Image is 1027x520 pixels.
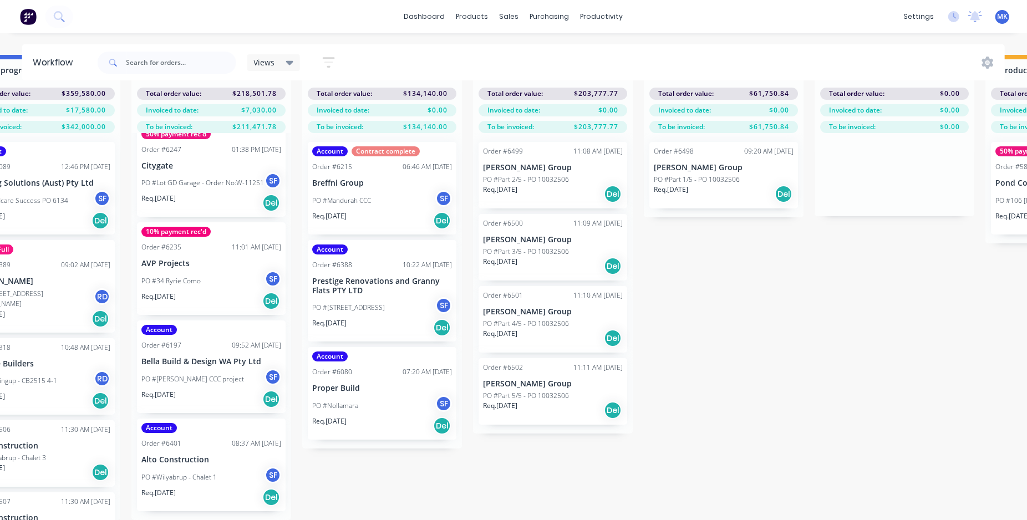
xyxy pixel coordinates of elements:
[487,105,540,115] span: Invoiced to date:
[265,271,281,287] div: SF
[658,105,711,115] span: Invoiced to date:
[479,142,627,208] div: Order #649911:08 AM [DATE][PERSON_NAME] GroupPO #Part 2/5 - PO 10032506Req.[DATE]Del
[317,89,372,99] span: Total order value:
[141,145,181,155] div: Order #6247
[654,146,694,156] div: Order #6498
[604,257,622,275] div: Del
[494,8,525,25] div: sales
[435,190,452,207] div: SF
[262,292,280,310] div: Del
[232,340,281,350] div: 09:52 AM [DATE]
[61,497,110,507] div: 11:30 AM [DATE]
[232,89,277,99] span: $218,501.78
[479,286,627,353] div: Order #650111:10 AM [DATE][PERSON_NAME] GroupPO #Part 4/5 - PO 10032506Req.[DATE]Del
[265,369,281,385] div: SF
[575,8,629,25] div: productivity
[33,56,79,69] div: Workflow
[312,179,452,188] p: Breffni Group
[61,343,110,353] div: 10:48 AM [DATE]
[604,329,622,347] div: Del
[141,129,211,139] div: 50% payment rec'd
[433,417,451,435] div: Del
[940,122,960,132] span: $0.00
[829,122,876,132] span: To be invoiced:
[312,367,352,377] div: Order #6080
[265,467,281,483] div: SF
[483,257,517,267] p: Req. [DATE]
[308,142,456,234] div: AccountContract completeOrder #621506:46 AM [DATE]Breffni GroupPO #Mandurah CCCSFReq.[DATE]Del
[312,401,358,411] p: PO #Nollamara
[232,122,277,132] span: $211,471.78
[141,178,264,188] p: PO #Lot GD Garage - Order No:W-11251
[62,89,106,99] span: $359,580.00
[94,370,110,387] div: RD
[61,425,110,435] div: 11:30 AM [DATE]
[451,8,494,25] div: products
[137,320,286,413] div: AccountOrder #619709:52 AM [DATE]Bella Build & Design WA Pty LtdPO #[PERSON_NAME] CCC projectSFRe...
[312,244,348,254] div: Account
[435,395,452,412] div: SF
[312,277,452,295] p: Prestige Renovations and Granny Flats PTY LTD
[141,439,181,448] div: Order #6401
[146,122,192,132] span: To be invoiced:
[744,146,794,156] div: 09:20 AM [DATE]
[898,8,939,25] div: settings
[141,276,201,286] p: PO #34 Ryrie Como
[312,318,347,328] p: Req. [DATE]
[91,463,109,481] div: Del
[775,185,792,203] div: Del
[658,122,705,132] span: To be invoiced:
[137,222,286,315] div: 10% payment rec'dOrder #623511:01 AM [DATE]AVP ProjectsPO #34 Ryrie ComoSFReq.[DATE]Del
[525,8,575,25] div: purchasing
[649,142,798,208] div: Order #649809:20 AM [DATE][PERSON_NAME] GroupPO #Part 1/5 - PO 10032506Req.[DATE]Del
[483,401,517,411] p: Req. [DATE]
[232,242,281,252] div: 11:01 AM [DATE]
[487,89,543,99] span: Total order value:
[61,162,110,172] div: 12:46 PM [DATE]
[483,163,623,172] p: [PERSON_NAME] Group
[483,319,569,329] p: PO #Part 4/5 - PO 10032506
[483,185,517,195] p: Req. [DATE]
[312,260,352,270] div: Order #6388
[403,89,448,99] span: $134,140.00
[483,329,517,339] p: Req. [DATE]
[141,455,281,465] p: Alto Construction
[146,105,199,115] span: Invoiced to date:
[312,162,352,172] div: Order #6215
[141,292,176,302] p: Req. [DATE]
[141,488,176,498] p: Req. [DATE]
[403,162,452,172] div: 06:46 AM [DATE]
[479,214,627,281] div: Order #650011:09 AM [DATE][PERSON_NAME] GroupPO #Part 3/5 - PO 10032506Req.[DATE]Del
[91,310,109,328] div: Del
[141,390,176,400] p: Req. [DATE]
[141,161,281,171] p: Citygate
[141,423,177,433] div: Account
[483,218,523,228] div: Order #6500
[433,319,451,337] div: Del
[749,122,789,132] span: $61,750.84
[141,193,176,203] p: Req. [DATE]
[312,384,452,393] p: Proper Build
[312,196,371,206] p: PO #Mandurah CCC
[399,8,451,25] a: dashboard
[317,105,369,115] span: Invoiced to date:
[141,242,181,252] div: Order #6235
[254,57,275,68] span: Views
[312,351,348,361] div: Account
[483,146,523,156] div: Order #6499
[433,212,451,230] div: Del
[483,391,569,401] p: PO #Part 5/5 - PO 10032506
[308,347,456,440] div: AccountOrder #608007:20 AM [DATE]Proper BuildPO #NollamaraSFReq.[DATE]Del
[654,163,794,172] p: [PERSON_NAME] Group
[598,105,618,115] span: $0.00
[62,122,106,132] span: $342,000.00
[483,307,623,317] p: [PERSON_NAME] Group
[262,390,280,408] div: Del
[654,185,688,195] p: Req. [DATE]
[483,290,523,300] div: Order #6501
[137,419,286,511] div: AccountOrder #640108:37 AM [DATE]Alto ConstructionPO #Wilyabrup - Chalet 1SFReq.[DATE]Del
[20,8,37,25] img: Factory
[61,260,110,270] div: 09:02 AM [DATE]
[141,357,281,366] p: Bella Build & Design WA Pty Ltd
[487,122,534,132] span: To be invoiced:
